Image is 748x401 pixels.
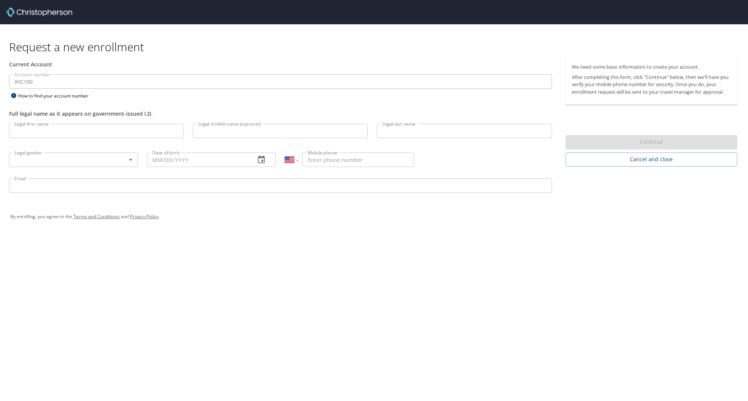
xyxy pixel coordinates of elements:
input: Enter phone number [302,153,414,167]
h1: Request a new enrollment [9,39,743,54]
div: Current Account [9,60,552,68]
div: How to find your account number [9,91,104,101]
a: Privacy Policy [130,213,158,220]
div: Full legal name as it appears on government-issued I.D. [9,110,552,118]
button: Cancel and close [566,153,737,167]
input: MM/DD/YYYY [147,153,249,167]
a: Terms and Conditions [73,213,120,220]
span: Cancel and close [572,155,731,164]
div: By enrolling, you agree to the and . [10,207,738,226]
p: We need some basic information to create your account. [572,63,731,71]
div: ​ [9,153,138,167]
p: After completing this form, click "Continue" below, then we'll have you verify your mobile phone ... [572,74,731,96]
img: cbt logo [6,8,72,17]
